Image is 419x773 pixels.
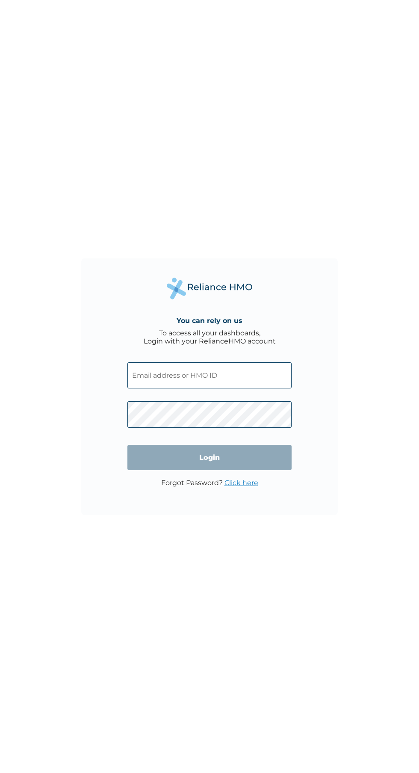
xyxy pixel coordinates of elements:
[177,317,242,325] h4: You can rely on us
[161,479,258,487] p: Forgot Password?
[144,329,276,345] div: To access all your dashboards, Login with your RelianceHMO account
[127,362,292,388] input: Email address or HMO ID
[167,278,252,299] img: Reliance Health's Logo
[224,479,258,487] a: Click here
[127,445,292,470] input: Login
